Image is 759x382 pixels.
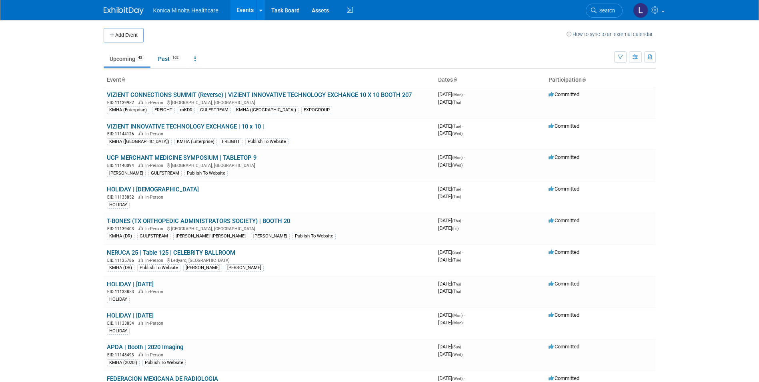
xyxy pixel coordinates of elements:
span: (Mon) [452,313,463,318]
span: EID: 11133854 [107,321,137,326]
div: KMHA (Enterprise) [174,138,217,145]
div: GULFSTREAM [198,107,231,114]
span: Committed [549,312,579,318]
span: Committed [549,281,579,287]
a: Sort by Participation Type [582,76,586,83]
div: KMHA ([GEOGRAPHIC_DATA]) [234,107,298,114]
span: In-Person [145,258,166,263]
span: (Tue) [452,195,461,199]
a: HOLIDAY | [DATE] [107,281,154,288]
a: NERUCA 25 | Table 125 | CELEBRITY BALLROOM [107,249,235,256]
span: (Tue) [452,187,461,191]
a: HOLIDAY | [DATE] [107,312,154,319]
span: In-Person [145,100,166,105]
span: [DATE] [438,123,463,129]
span: In-Person [145,131,166,137]
img: In-Person Event [138,321,143,325]
span: - [462,281,463,287]
div: KMHA ([GEOGRAPHIC_DATA]) [107,138,172,145]
span: [DATE] [438,154,465,160]
img: In-Person Event [138,131,143,135]
div: EXPOGROUP [301,107,332,114]
span: EID: 11133853 [107,290,137,294]
a: Past162 [152,51,187,66]
div: Ledyard, [GEOGRAPHIC_DATA] [107,257,432,263]
span: (Sun) [452,345,461,349]
div: Publish To Website [245,138,288,145]
a: Sort by Event Name [121,76,125,83]
span: EID: 11148493 [107,353,137,357]
div: mKDR [178,107,195,114]
span: EID: 11140094 [107,163,137,168]
a: Search [586,4,623,18]
span: - [462,186,463,192]
a: Upcoming43 [104,51,150,66]
img: In-Person Event [138,352,143,356]
div: [PERSON_NAME]' [PERSON_NAME] [173,233,248,240]
span: In-Person [145,289,166,294]
span: Committed [549,91,579,97]
span: - [462,344,463,350]
span: Committed [549,249,579,255]
span: (Fri) [452,226,459,231]
div: Publish To Website [142,359,186,366]
span: (Wed) [452,131,463,136]
th: Event [104,73,435,87]
a: VIZIENT INNOVATIVE TECHNOLOGY EXCHANGE | 10 x 10 | [107,123,264,130]
span: - [462,123,463,129]
img: Lisette Carrara [633,3,648,18]
div: KMHA (Enterprise) [107,107,149,114]
span: In-Person [145,226,166,231]
div: HOLIDAY [107,328,130,335]
span: [DATE] [438,288,461,294]
span: 43 [136,55,144,61]
span: (Thu) [452,282,461,286]
span: [DATE] [438,351,463,357]
img: In-Person Event [138,163,143,167]
th: Dates [435,73,545,87]
span: (Wed) [452,376,463,381]
div: [GEOGRAPHIC_DATA], [GEOGRAPHIC_DATA] [107,162,432,169]
span: EID: 11139952 [107,101,137,105]
img: In-Person Event [138,258,143,262]
span: [DATE] [438,344,463,350]
span: [DATE] [438,130,463,136]
div: [PERSON_NAME] [225,264,264,271]
span: Konica Minolta Healthcare [153,7,218,14]
span: (Thu) [452,289,461,294]
a: UCP MERCHANT MEDICINE SYMPOSIUM | TABLETOP 9 [107,154,256,161]
img: In-Person Event [138,100,143,104]
span: - [464,91,465,97]
span: (Mon) [452,92,463,97]
span: - [464,312,465,318]
div: Publish To Website [292,233,336,240]
span: [DATE] [438,375,465,381]
div: GULFSTREAM [137,233,170,240]
div: Publish To Website [184,170,228,177]
th: Participation [545,73,656,87]
span: - [462,217,463,223]
span: In-Person [145,352,166,358]
span: [DATE] [438,257,461,263]
a: Sort by Start Date [453,76,457,83]
img: In-Person Event [138,226,143,230]
div: HOLIDAY [107,201,130,209]
span: [DATE] [438,99,461,105]
span: [DATE] [438,186,463,192]
div: [PERSON_NAME] [107,170,146,177]
span: - [464,375,465,381]
button: Add Event [104,28,144,42]
div: [GEOGRAPHIC_DATA], [GEOGRAPHIC_DATA] [107,99,432,106]
span: EID: 11135786 [107,258,137,263]
div: [GEOGRAPHIC_DATA], [GEOGRAPHIC_DATA] [107,225,432,232]
img: ExhibitDay [104,7,144,15]
div: KMHA (2020I) [107,359,140,366]
img: In-Person Event [138,289,143,293]
span: (Thu) [452,219,461,223]
div: Publish To Website [137,264,180,271]
span: (Sun) [452,250,461,255]
div: KMHA (DR) [107,264,134,271]
div: [PERSON_NAME] [183,264,222,271]
span: EID: 11133852 [107,195,137,199]
span: [DATE] [438,162,463,168]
